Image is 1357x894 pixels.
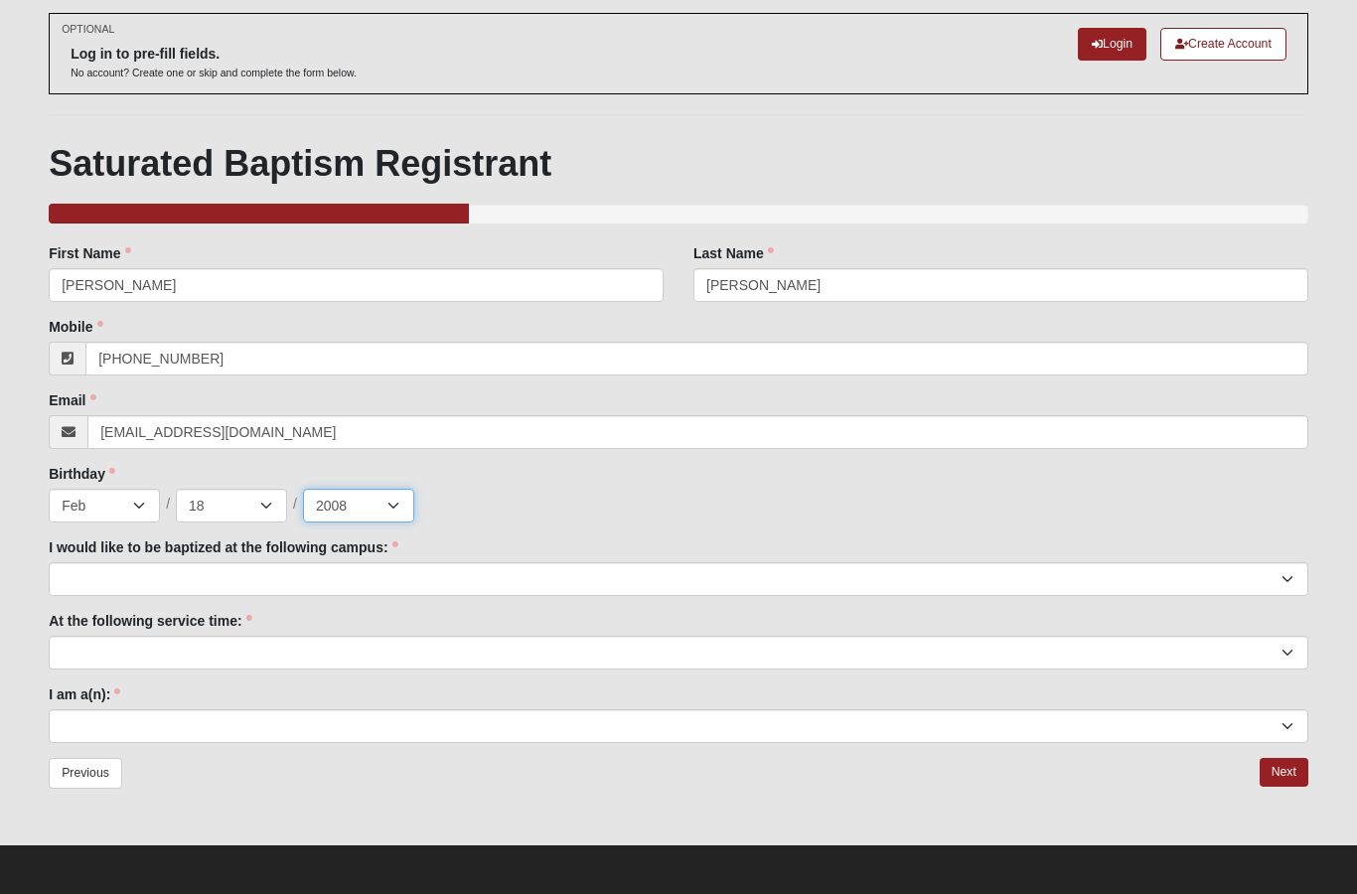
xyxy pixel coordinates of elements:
[49,390,95,410] label: Email
[71,66,357,80] p: No account? Create one or skip and complete the form below.
[49,684,120,704] label: I am a(n):
[49,611,251,631] label: At the following service time:
[693,243,774,263] label: Last Name
[49,317,102,337] label: Mobile
[1160,28,1286,61] a: Create Account
[49,243,130,263] label: First Name
[49,142,1308,185] h1: Saturated Baptism Registrant
[62,22,114,37] small: OPTIONAL
[49,464,115,484] label: Birthday
[49,537,397,557] label: I would like to be baptized at the following campus:
[1078,28,1146,61] a: Login
[166,494,170,516] span: /
[1260,758,1308,787] a: Next
[71,46,357,63] h6: Log in to pre-fill fields.
[49,758,122,789] a: Previous
[293,494,297,516] span: /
